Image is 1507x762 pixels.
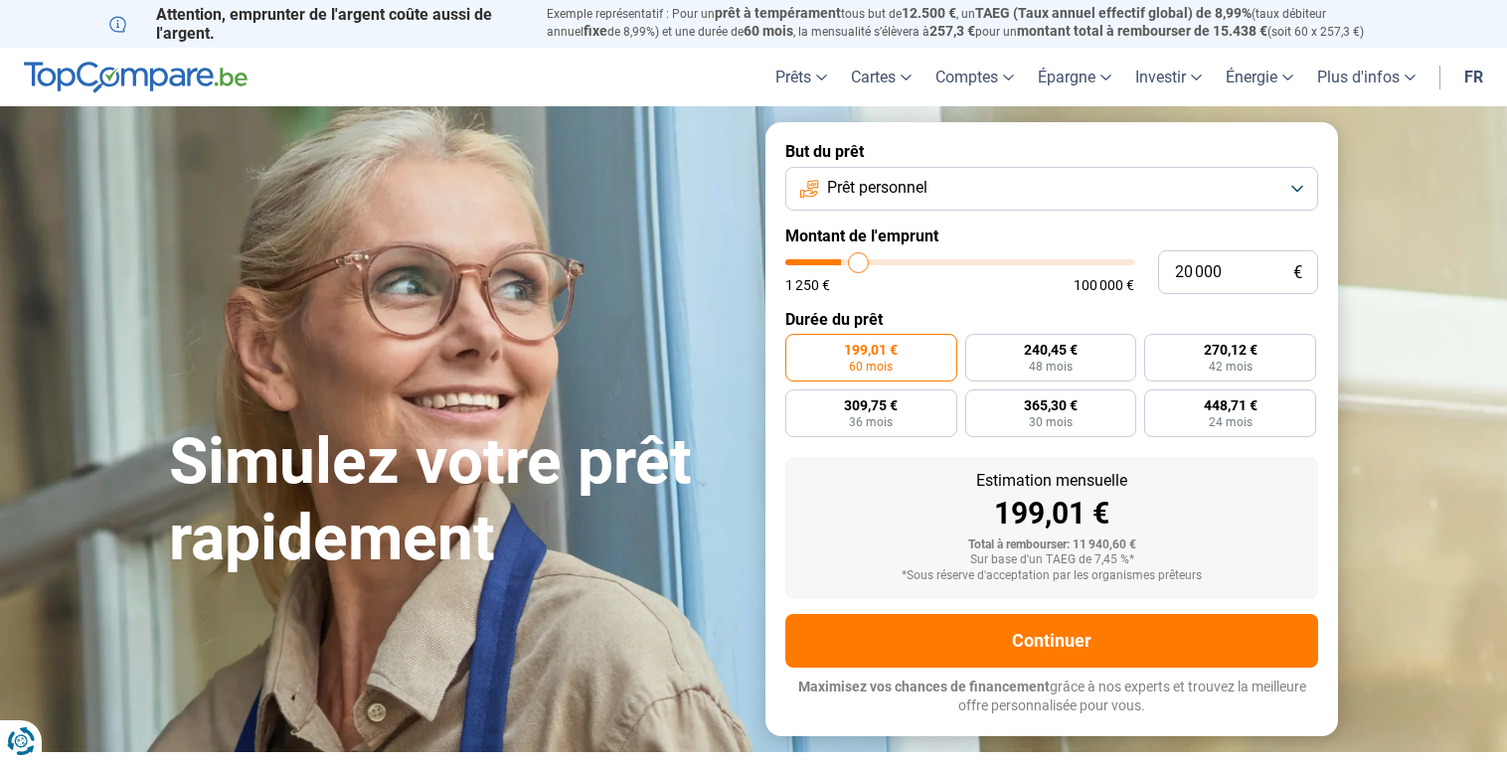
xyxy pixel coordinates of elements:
[1452,48,1495,106] a: fr
[1029,361,1073,373] span: 48 mois
[1209,361,1253,373] span: 42 mois
[801,569,1302,583] div: *Sous réserve d'acceptation par les organismes prêteurs
[923,48,1026,106] a: Comptes
[975,5,1252,21] span: TAEG (Taux annuel effectif global) de 8,99%
[109,5,523,43] p: Attention, emprunter de l'argent coûte aussi de l'argent.
[902,5,956,21] span: 12.500 €
[844,398,898,412] span: 309,75 €
[1123,48,1214,106] a: Investir
[1293,264,1302,281] span: €
[1017,23,1267,39] span: montant total à rembourser de 15.438 €
[24,62,248,93] img: TopCompare
[1209,416,1253,428] span: 24 mois
[1214,48,1305,106] a: Énergie
[929,23,975,39] span: 257,3 €
[844,343,898,357] span: 199,01 €
[801,499,1302,529] div: 199,01 €
[584,23,607,39] span: fixe
[801,473,1302,489] div: Estimation mensuelle
[839,48,923,106] a: Cartes
[1204,343,1257,357] span: 270,12 €
[798,679,1050,694] span: Maximisez vos chances de financement
[763,48,839,106] a: Prêts
[785,142,1318,161] label: But du prêt
[827,177,927,199] span: Prêt personnel
[849,361,893,373] span: 60 mois
[1024,343,1078,357] span: 240,45 €
[849,416,893,428] span: 36 mois
[1024,398,1078,412] span: 365,30 €
[785,310,1318,329] label: Durée du prêt
[1074,278,1134,292] span: 100 000 €
[1204,398,1257,412] span: 448,71 €
[801,538,1302,552] div: Total à rembourser: 11 940,60 €
[715,5,841,21] span: prêt à tempérament
[547,5,1398,41] p: Exemple représentatif : Pour un tous but de , un (taux débiteur annuel de 8,99%) et une durée de ...
[785,167,1318,211] button: Prêt personnel
[785,227,1318,245] label: Montant de l'emprunt
[1029,416,1073,428] span: 30 mois
[785,278,830,292] span: 1 250 €
[169,424,742,577] h1: Simulez votre prêt rapidement
[785,614,1318,668] button: Continuer
[1305,48,1427,106] a: Plus d'infos
[1026,48,1123,106] a: Épargne
[785,678,1318,716] p: grâce à nos experts et trouvez la meilleure offre personnalisée pour vous.
[801,553,1302,567] div: Sur base d'un TAEG de 7,45 %*
[744,23,793,39] span: 60 mois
